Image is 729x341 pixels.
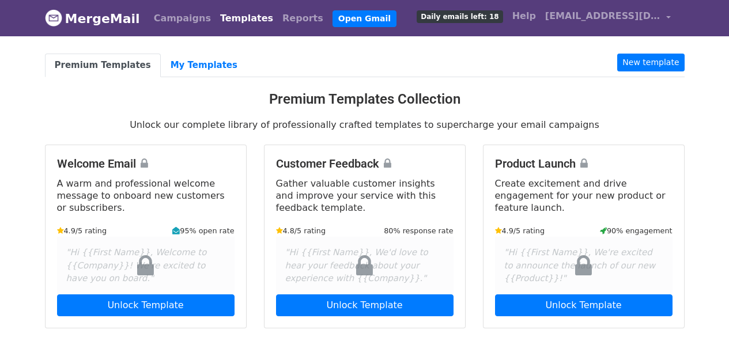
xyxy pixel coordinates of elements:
span: [EMAIL_ADDRESS][DOMAIN_NAME] [545,9,660,23]
a: [EMAIL_ADDRESS][DOMAIN_NAME] [541,5,675,32]
small: 95% open rate [172,225,234,236]
a: My Templates [161,54,247,77]
a: Help [508,5,541,28]
a: Daily emails left: 18 [412,5,507,28]
small: 4.8/5 rating [276,225,326,236]
a: Open Gmail [333,10,396,27]
h4: Customer Feedback [276,157,454,170]
a: Templates [216,7,278,30]
img: MergeMail logo [45,9,62,26]
p: Create excitement and drive engagement for your new product or feature launch. [495,177,673,214]
a: Premium Templates [45,54,161,77]
small: 80% response rate [384,225,453,236]
div: "Hi {{First Name}}, We're excited to announce the launch of our new {{Product}}!" [495,237,673,294]
a: Reports [278,7,328,30]
p: A warm and professional welcome message to onboard new customers or subscribers. [57,177,235,214]
h4: Welcome Email [57,157,235,170]
p: Gather valuable customer insights and improve your service with this feedback template. [276,177,454,214]
a: Unlock Template [276,294,454,316]
small: 4.9/5 rating [495,225,545,236]
small: 4.9/5 rating [57,225,107,236]
a: Unlock Template [57,294,235,316]
a: MergeMail [45,6,140,31]
div: "Hi {{First Name}}, Welcome to {{Company}}! We're excited to have you on board." [57,237,235,294]
small: 90% engagement [600,225,673,236]
a: Unlock Template [495,294,673,316]
a: New template [617,54,684,71]
h4: Product Launch [495,157,673,170]
a: Campaigns [149,7,216,30]
h3: Premium Templates Collection [45,91,685,108]
p: Unlock our complete library of professionally crafted templates to supercharge your email campaigns [45,119,685,131]
div: "Hi {{First Name}}, We'd love to hear your feedback about your experience with {{Company}}." [276,237,454,294]
span: Daily emails left: 18 [417,10,503,23]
